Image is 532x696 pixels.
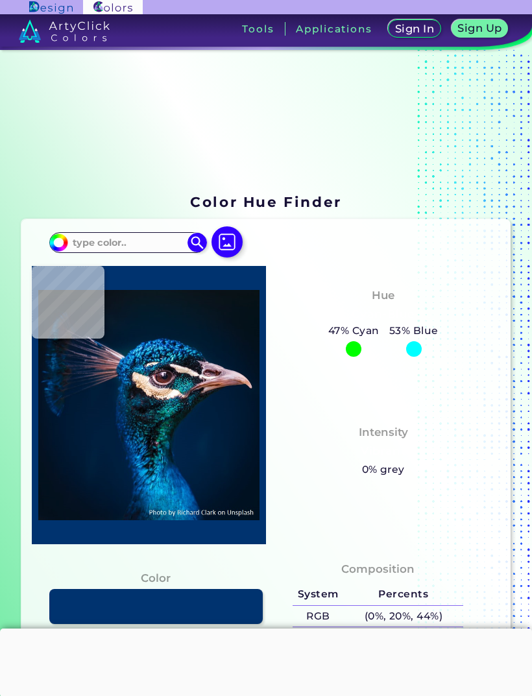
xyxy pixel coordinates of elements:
[19,19,110,43] img: logo_artyclick_colors_white.svg
[341,560,415,579] h4: Composition
[343,584,463,605] h5: Percents
[293,627,343,649] h5: CMYK
[343,606,463,627] h5: (0%, 20%, 44%)
[372,286,394,305] h4: Hue
[391,21,439,37] a: Sign In
[67,234,188,252] input: type color..
[460,23,500,33] h5: Sign Up
[454,21,505,37] a: Sign Up
[346,307,420,322] h3: Cyan-Blue
[293,606,343,627] h5: RGB
[38,272,260,538] img: img_pavlin.jpg
[362,461,405,478] h5: 0% grey
[190,192,341,211] h1: Color Hue Finder
[242,24,274,34] h3: Tools
[293,584,343,605] h5: System
[29,1,73,14] img: ArtyClick Design logo
[384,322,443,339] h5: 53% Blue
[397,24,432,34] h5: Sign In
[355,444,411,459] h3: Vibrant
[212,226,243,258] img: icon picture
[296,24,372,34] h3: Applications
[359,423,408,442] h4: Intensity
[141,569,171,588] h4: Color
[187,233,207,252] img: icon search
[343,627,463,649] h5: (100%, 54%, 0%, 56%)
[323,322,384,339] h5: 47% Cyan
